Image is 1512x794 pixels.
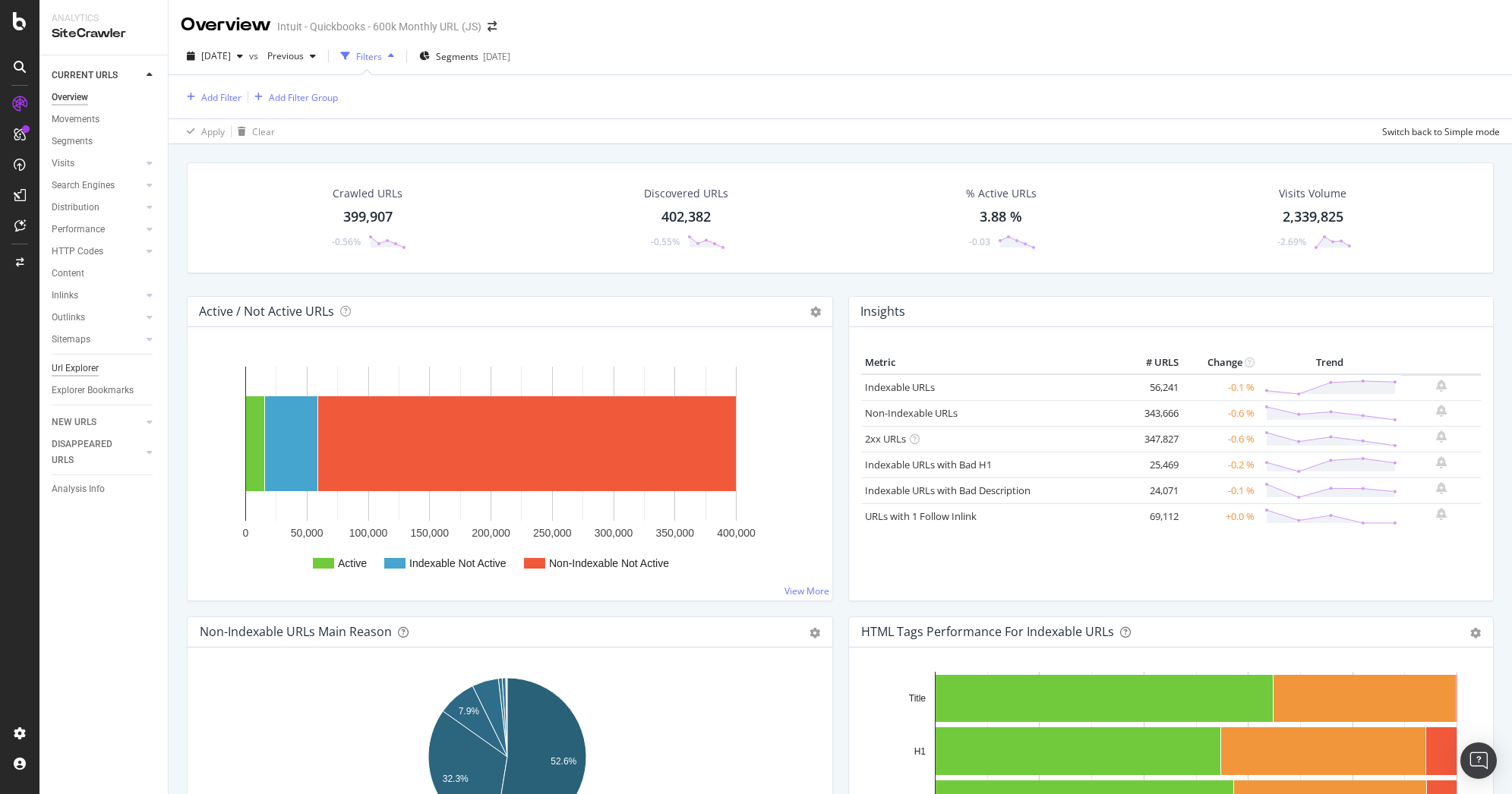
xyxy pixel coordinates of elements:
[1182,351,1258,374] th: Change
[1436,482,1447,494] div: bell-plus
[966,186,1037,201] div: % Active URLs
[181,44,249,68] button: [DATE]
[483,50,510,63] div: [DATE]
[413,44,516,68] button: Segments[DATE]
[269,91,338,104] div: Add Filter Group
[969,235,990,248] div: -0.03
[443,774,469,784] text: 32.3%
[249,49,261,62] span: vs
[52,222,142,238] a: Performance
[459,706,480,717] text: 7.9%
[644,186,728,201] div: Discovered URLs
[338,557,367,569] text: Active
[277,19,481,34] div: Intuit - Quickbooks - 600k Monthly URL (JS)
[291,527,324,539] text: 50,000
[52,244,142,260] a: HTTP Codes
[810,628,820,638] div: gear
[409,557,507,569] text: Indexable Not Active
[52,222,105,238] div: Performance
[865,432,906,446] a: 2xx URLs
[1122,351,1182,374] th: # URLS
[232,119,275,143] button: Clear
[717,527,756,539] text: 400,000
[52,266,157,282] a: Content
[52,361,157,377] a: Url Explorer
[865,509,977,523] a: URLs with 1 Follow Inlink
[52,310,142,326] a: Outlinks
[1122,452,1182,477] td: 25,469
[52,178,115,194] div: Search Engines
[860,301,905,322] h4: Insights
[908,693,926,704] text: Title
[1122,400,1182,426] td: 343,666
[1436,508,1447,520] div: bell-plus
[1122,374,1182,401] td: 56,241
[52,481,157,497] a: Analysis Info
[52,436,128,468] div: DISAPPEARED URLS
[914,746,926,757] text: H1
[201,91,241,104] div: Add Filter
[865,458,992,471] a: Indexable URLs with Bad H1
[410,527,449,539] text: 150,000
[1277,235,1306,248] div: -2.69%
[200,624,392,639] div: Non-Indexable URLs Main Reason
[784,584,829,597] a: View More
[52,68,142,83] a: CURRENT URLS
[52,156,74,172] div: Visits
[52,414,142,430] a: NEW URLS
[52,68,118,83] div: CURRENT URLS
[52,90,88,106] div: Overview
[181,12,271,38] div: Overview
[52,383,134,399] div: Explorer Bookmarks
[980,207,1022,227] div: 3.88 %
[201,49,231,62] span: 2025 Sep. 5th
[52,310,85,326] div: Outlinks
[343,207,393,227] div: 399,907
[661,207,711,227] div: 402,382
[52,90,157,106] a: Overview
[52,200,142,216] a: Distribution
[52,332,90,348] div: Sitemaps
[52,436,142,468] a: DISAPPEARED URLS
[52,361,99,377] div: Url Explorer
[865,380,935,394] a: Indexable URLs
[200,351,814,588] svg: A chart.
[436,50,478,63] span: Segments
[52,156,142,172] a: Visits
[1182,374,1258,401] td: -0.1 %
[52,266,84,282] div: Content
[865,484,1031,497] a: Indexable URLs with Bad Description
[1436,430,1447,443] div: bell-plus
[1182,477,1258,503] td: -0.1 %
[52,288,142,304] a: Inlinks
[243,527,249,539] text: 0
[1470,628,1481,638] div: gear
[551,756,576,767] text: 52.6%
[52,414,96,430] div: NEW URLS
[252,125,275,138] div: Clear
[356,50,382,63] div: Filters
[201,125,225,138] div: Apply
[1182,426,1258,452] td: -0.6 %
[595,527,633,539] text: 300,000
[1376,119,1500,143] button: Switch back to Simple mode
[52,288,78,304] div: Inlinks
[52,112,157,128] a: Movements
[52,112,99,128] div: Movements
[52,200,99,216] div: Distribution
[533,527,572,539] text: 250,000
[1436,380,1447,392] div: bell-plus
[1122,503,1182,529] td: 69,112
[488,21,497,32] div: arrow-right-arrow-left
[549,557,669,569] text: Non-Indexable Not Active
[261,49,304,62] span: Previous
[861,624,1114,639] div: HTML Tags Performance for Indexable URLs
[1122,477,1182,503] td: 24,071
[810,307,821,317] i: Options
[261,44,322,68] button: Previous
[1436,405,1447,417] div: bell-plus
[181,88,241,106] button: Add Filter
[52,383,157,399] a: Explorer Bookmarks
[1436,456,1447,468] div: bell-plus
